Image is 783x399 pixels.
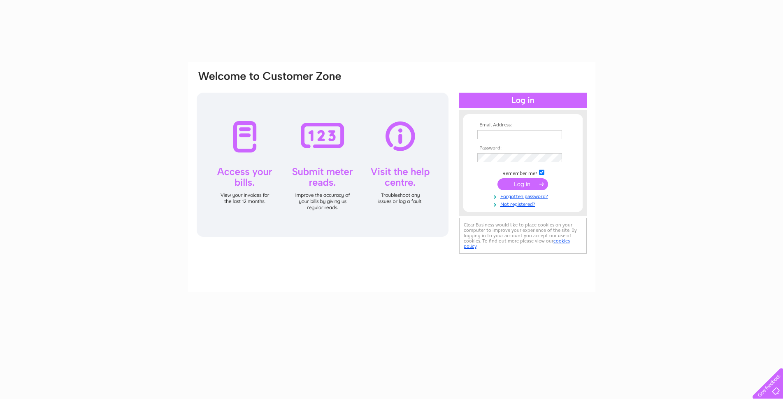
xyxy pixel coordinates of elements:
[475,122,571,128] th: Email Address:
[475,145,571,151] th: Password:
[475,168,571,177] td: Remember me?
[497,178,548,190] input: Submit
[464,238,570,249] a: cookies policy
[477,200,571,208] a: Not registered?
[477,192,571,200] a: Forgotten password?
[459,218,587,254] div: Clear Business would like to place cookies on your computer to improve your experience of the sit...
